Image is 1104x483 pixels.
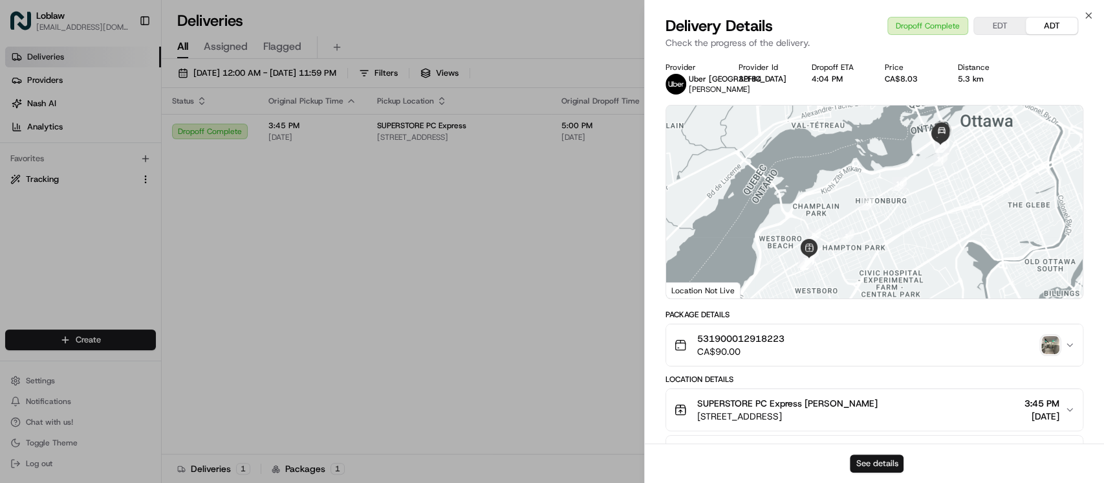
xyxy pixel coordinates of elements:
[1024,410,1059,423] span: [DATE]
[107,236,112,246] span: •
[850,455,904,473] button: See details
[935,139,949,153] div: 13
[666,16,773,36] span: Delivery Details
[58,124,212,137] div: Start new chat
[860,196,874,210] div: 9
[666,282,741,298] div: Location Not Live
[13,188,34,209] img: Loblaw 12 agents
[1024,397,1059,410] span: 3:45 PM
[129,321,157,331] span: Pylon
[13,223,34,244] img: Liam S.
[111,201,116,211] span: •
[974,17,1026,34] button: EDT
[739,74,762,84] button: 3EF84
[666,389,1083,431] button: SUPERSTORE PC Express [PERSON_NAME][STREET_ADDRESS]3:45 PM[DATE]
[666,74,686,95] img: uber-new-logo.jpeg
[800,256,814,270] div: 6
[958,74,1010,84] div: 5.3 km
[118,201,145,211] span: [DATE]
[104,284,213,308] a: 💻API Documentation
[109,291,120,301] div: 💻
[885,74,937,84] div: CA$8.03
[666,324,1083,366] button: 531900012918223CA$90.00photo_proof_of_delivery image
[798,254,812,268] div: 7
[666,36,1083,49] p: Check the progress of the delivery.
[812,62,864,73] div: Dropoff ETA
[839,229,854,243] div: 1
[666,309,1083,320] div: Package Details
[220,128,235,143] button: Start new chat
[91,320,157,331] a: Powered byPylon
[697,332,785,345] span: 531900012918223
[1026,17,1077,34] button: ADT
[893,177,907,191] div: 10
[812,74,864,84] div: 4:04 PM
[122,289,208,302] span: API Documentation
[806,229,821,243] div: 8
[697,397,878,410] span: SUPERSTORE PC Express [PERSON_NAME]
[739,62,791,73] div: Provider Id
[689,84,750,95] span: [PERSON_NAME]
[697,410,878,423] span: [STREET_ADDRESS]
[8,284,104,308] a: 📗Knowledge Base
[13,291,23,301] div: 📗
[13,52,235,73] p: Welcome 👋
[933,152,947,166] div: 11
[689,74,786,84] span: Uber [GEOGRAPHIC_DATA]
[885,62,937,73] div: Price
[666,62,718,73] div: Provider
[200,166,235,181] button: See all
[697,345,785,358] span: CA$90.00
[26,236,36,247] img: 1736555255976-a54dd68f-1ca7-489b-9aae-adbdc363a1c4
[114,236,141,246] span: [DATE]
[58,137,178,147] div: We're available if you need us!
[40,201,109,211] span: Loblaw 12 agents
[34,84,213,97] input: Clear
[1041,336,1059,354] img: photo_proof_of_delivery image
[27,124,50,147] img: 1755196953914-cd9d9cba-b7f7-46ee-b6f5-75ff69acacf5
[666,374,1083,385] div: Location Details
[13,168,87,179] div: Past conversations
[26,289,99,302] span: Knowledge Base
[958,62,1010,73] div: Distance
[13,13,39,39] img: Nash
[40,236,105,246] span: [PERSON_NAME]
[13,124,36,147] img: 1736555255976-a54dd68f-1ca7-489b-9aae-adbdc363a1c4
